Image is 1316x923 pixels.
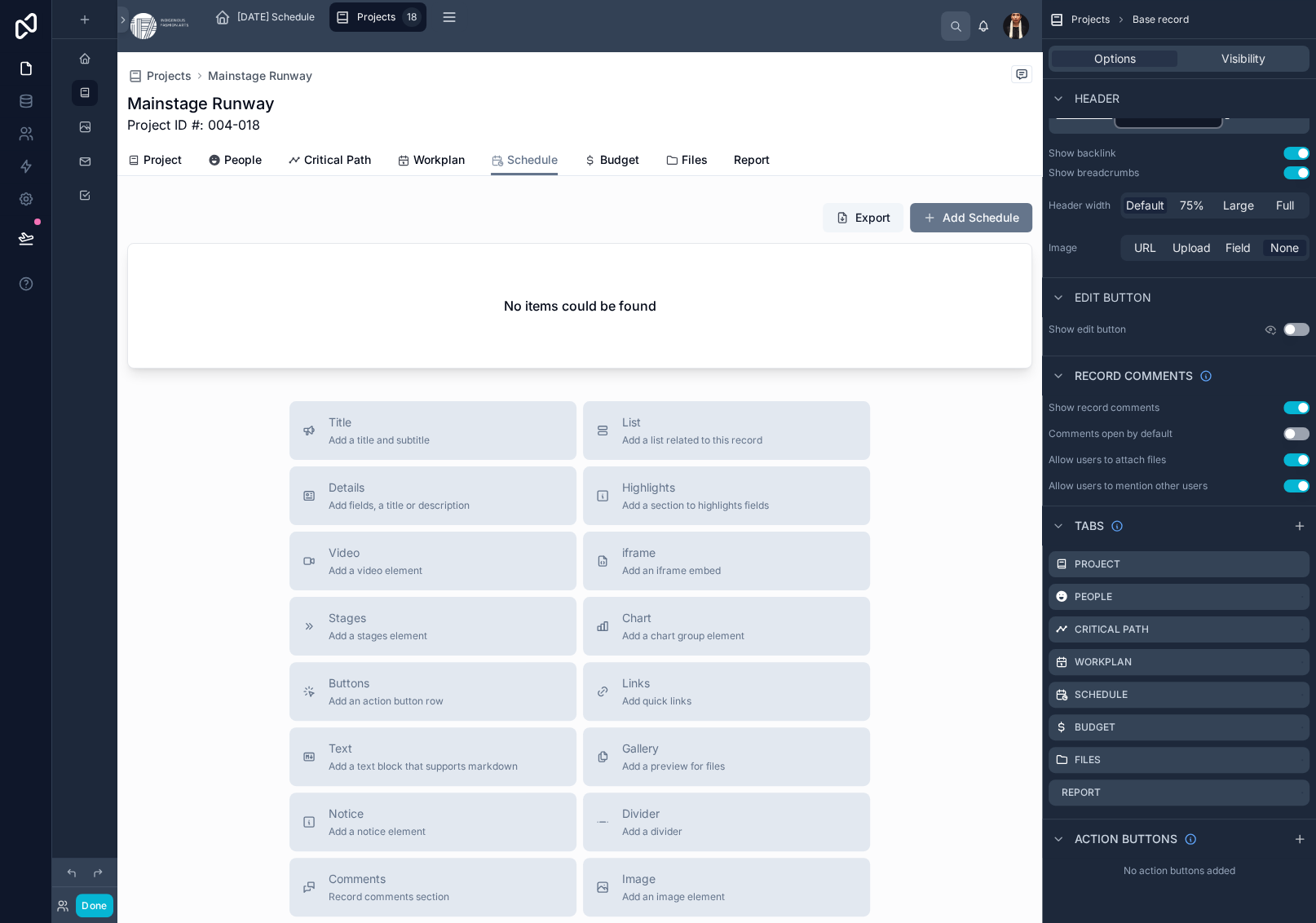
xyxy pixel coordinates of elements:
[622,434,762,447] span: Add a list related to this record
[1075,623,1149,636] label: Critical Path
[622,890,725,903] span: Add an image element
[491,145,558,176] a: Schedule
[329,629,427,643] span: Add a stages element
[289,532,576,590] button: VideoAdd a video element
[1075,721,1115,734] label: Budget
[1172,240,1211,256] span: Upload
[127,92,275,115] h1: Mainstage Runway
[1049,241,1114,254] label: Image
[622,695,691,708] span: Add quick links
[1062,786,1101,799] label: Report
[329,434,430,447] span: Add a title and subtitle
[1075,688,1128,701] label: Schedule
[76,894,113,917] button: Done
[289,662,576,721] button: ButtonsAdd an action button row
[289,727,576,786] button: TextAdd a text block that supports markdown
[329,825,426,838] span: Add a notice element
[682,152,708,168] span: Files
[237,11,315,24] span: [DATE] Schedule
[127,115,275,135] span: Project ID #: 004-018
[583,597,870,656] button: ChartAdd a chart group element
[224,152,262,168] span: People
[329,479,470,496] span: Details
[413,152,465,168] span: Workplan
[584,145,639,178] a: Budget
[583,401,870,460] button: ListAdd a list related to this record
[1270,240,1299,256] span: None
[507,152,558,168] span: Schedule
[1133,13,1189,26] span: Base record
[397,145,465,178] a: Workplan
[329,2,426,32] a: Projects18
[329,499,470,512] span: Add fields, a title or description
[1049,323,1126,336] label: Show edit button
[357,11,395,24] span: Projects
[622,871,725,887] span: Image
[1049,199,1114,212] label: Header width
[622,740,725,757] span: Gallery
[600,152,639,168] span: Budget
[622,499,769,512] span: Add a section to highlights fields
[1223,197,1254,214] span: Large
[1049,166,1139,179] div: Show breadcrumbs
[130,13,188,39] img: App logo
[1134,240,1156,256] span: URL
[1225,240,1251,256] span: Field
[583,662,870,721] button: LinksAdd quick links
[289,858,576,916] button: CommentsRecord comments section
[127,145,182,178] a: Project
[583,793,870,851] button: DividerAdd a divider
[583,466,870,525] button: HighlightsAdd a section to highlights fields
[622,564,721,577] span: Add an iframe embed
[622,806,682,822] span: Divider
[622,675,691,691] span: Links
[1049,427,1172,440] div: Comments open by default
[1075,590,1112,603] label: People
[1049,401,1159,414] div: Show record comments
[1221,51,1265,67] span: Visibility
[1094,51,1136,67] span: Options
[329,414,430,431] span: Title
[622,479,769,496] span: Highlights
[329,760,518,773] span: Add a text block that supports markdown
[1075,518,1104,534] span: Tabs
[583,858,870,916] button: ImageAdd an image element
[622,825,682,838] span: Add a divider
[583,532,870,590] button: iframeAdd an iframe embed
[1180,197,1204,214] span: 75%
[329,890,449,903] span: Record comments section
[622,629,744,643] span: Add a chart group element
[1075,831,1177,847] span: Action buttons
[288,145,371,178] a: Critical Path
[1126,197,1164,214] span: Default
[1276,197,1294,214] span: Full
[208,68,312,84] a: Mainstage Runway
[147,68,192,84] span: Projects
[1049,453,1166,466] div: Allow users to attach files
[622,610,744,626] span: Chart
[583,727,870,786] button: GalleryAdd a preview for files
[329,695,444,708] span: Add an action button row
[329,545,422,561] span: Video
[127,68,192,84] a: Projects
[304,152,371,168] span: Critical Path
[289,793,576,851] button: NoticeAdd a notice element
[289,401,576,460] button: TitleAdd a title and subtitle
[402,7,422,27] div: 18
[622,414,762,431] span: List
[144,152,182,168] span: Project
[665,145,708,178] a: Files
[1075,753,1101,766] label: Files
[1075,289,1151,306] span: Edit button
[1071,13,1110,26] span: Projects
[1075,368,1193,384] span: Record comments
[208,145,262,178] a: People
[622,760,725,773] span: Add a preview for files
[1042,858,1316,884] div: No action buttons added
[329,740,518,757] span: Text
[210,2,326,32] a: [DATE] Schedule
[329,564,422,577] span: Add a video element
[1075,91,1119,107] span: Header
[734,152,770,168] span: Report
